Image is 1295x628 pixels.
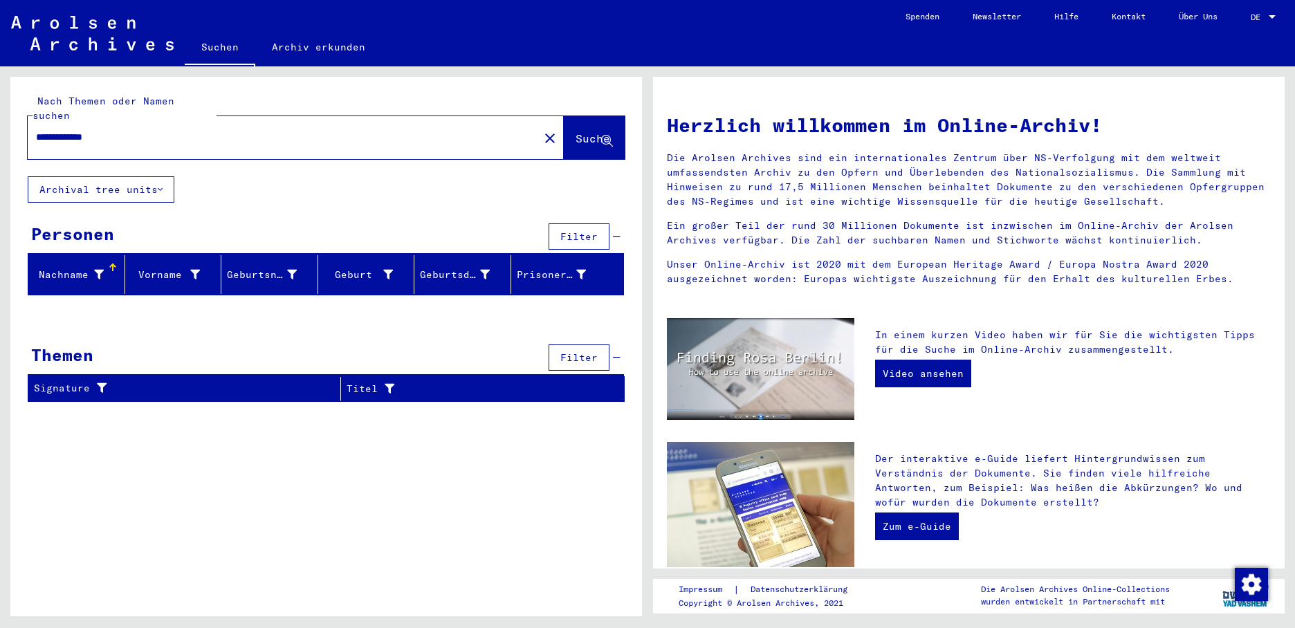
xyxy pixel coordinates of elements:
span: Filter [560,351,598,364]
span: Filter [560,230,598,243]
mat-header-cell: Geburtsname [221,255,318,294]
button: Filter [549,344,609,371]
div: Titel [347,378,607,400]
div: Geburtsname [227,264,318,286]
a: Suchen [185,30,255,66]
div: | [679,582,864,597]
div: Prisoner # [517,264,607,286]
p: Die Arolsen Archives sind ein internationales Zentrum über NS-Verfolgung mit dem weltweit umfasse... [667,151,1271,209]
div: Vorname [131,264,221,286]
div: Personen [31,221,114,246]
a: Impressum [679,582,733,597]
div: Signature [34,381,323,396]
p: Ein großer Teil der rund 30 Millionen Dokumente ist inzwischen im Online-Archiv der Arolsen Archi... [667,219,1271,248]
div: Titel [347,382,590,396]
mat-icon: close [542,130,558,147]
div: Geburt‏ [324,264,414,286]
mat-header-cell: Geburtsdatum [414,255,511,294]
mat-label: Nach Themen oder Namen suchen [33,95,174,122]
a: Video ansehen [875,360,971,387]
div: Prisoner # [517,268,587,282]
img: Zustimmung ändern [1235,568,1268,601]
img: video.jpg [667,318,854,420]
div: Vorname [131,268,201,282]
div: Nachname [34,268,104,282]
p: Unser Online-Archiv ist 2020 mit dem European Heritage Award / Europa Nostra Award 2020 ausgezeic... [667,257,1271,286]
a: Archiv erkunden [255,30,382,64]
mat-header-cell: Nachname [28,255,125,294]
h1: Herzlich willkommen im Online-Archiv! [667,111,1271,140]
div: Geburt‏ [324,268,394,282]
button: Suche [564,116,625,159]
mat-header-cell: Vorname [125,255,222,294]
div: Signature [34,378,340,400]
span: Suche [576,131,610,145]
img: eguide.jpg [667,442,854,567]
img: Arolsen_neg.svg [11,16,174,50]
div: Themen [31,342,93,367]
a: Zum e-Guide [875,512,959,540]
p: In einem kurzen Video haben wir für Sie die wichtigsten Tipps für die Suche im Online-Archiv zusa... [875,328,1271,357]
mat-header-cell: Geburt‏ [318,255,415,294]
div: Geburtsname [227,268,297,282]
p: Der interaktive e-Guide liefert Hintergrundwissen zum Verständnis der Dokumente. Sie finden viele... [875,452,1271,510]
p: wurden entwickelt in Partnerschaft mit [981,595,1170,608]
span: DE [1251,12,1266,22]
button: Filter [549,223,609,250]
img: yv_logo.png [1220,578,1271,613]
button: Clear [536,124,564,151]
div: Geburtsdatum [420,268,490,282]
a: Datenschutzerklärung [740,582,864,597]
div: Geburtsdatum [420,264,511,286]
mat-header-cell: Prisoner # [511,255,624,294]
div: Nachname [34,264,125,286]
p: Copyright © Arolsen Archives, 2021 [679,597,864,609]
button: Archival tree units [28,176,174,203]
p: Die Arolsen Archives Online-Collections [981,583,1170,595]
